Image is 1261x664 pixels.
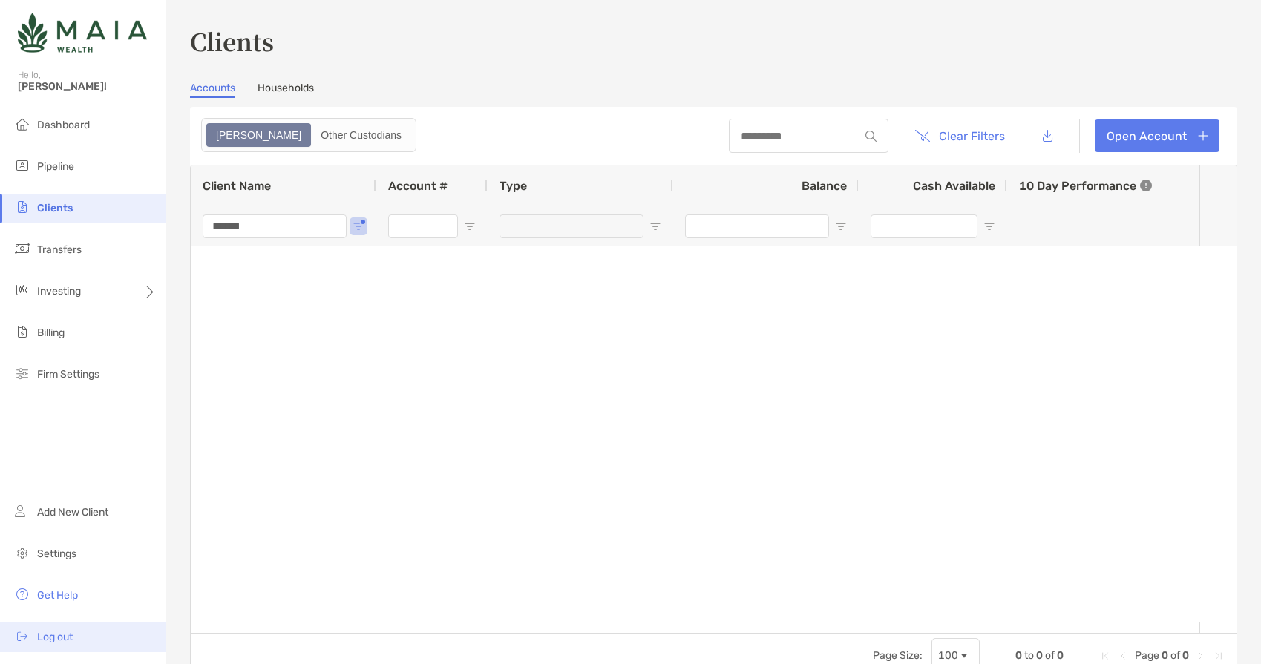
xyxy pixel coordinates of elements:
[312,125,410,145] div: Other Custodians
[190,24,1237,58] h3: Clients
[13,364,31,382] img: firm-settings icon
[13,115,31,133] img: dashboard icon
[37,160,74,173] span: Pipeline
[37,243,82,256] span: Transfers
[802,179,847,193] span: Balance
[464,220,476,232] button: Open Filter Menu
[1213,650,1225,662] div: Last Page
[208,125,309,145] div: Zoe
[938,649,958,662] div: 100
[37,506,108,519] span: Add New Client
[1057,649,1064,662] span: 0
[203,214,347,238] input: Client Name Filter Input
[500,179,527,193] span: Type
[13,157,31,174] img: pipeline icon
[1162,649,1168,662] span: 0
[388,179,448,193] span: Account #
[873,649,923,662] div: Page Size:
[871,214,977,238] input: Cash Available Filter Input
[903,119,1016,152] button: Clear Filters
[685,214,829,238] input: Balance Filter Input
[37,285,81,298] span: Investing
[37,119,90,131] span: Dashboard
[1117,650,1129,662] div: Previous Page
[1024,649,1034,662] span: to
[1195,650,1207,662] div: Next Page
[13,240,31,257] img: transfers icon
[37,202,73,214] span: Clients
[1045,649,1055,662] span: of
[353,220,364,232] button: Open Filter Menu
[983,220,995,232] button: Open Filter Menu
[13,281,31,299] img: investing icon
[1015,649,1022,662] span: 0
[1170,649,1180,662] span: of
[37,589,78,602] span: Get Help
[1135,649,1159,662] span: Page
[865,131,877,142] img: input icon
[649,220,661,232] button: Open Filter Menu
[13,544,31,562] img: settings icon
[1099,650,1111,662] div: First Page
[203,179,271,193] span: Client Name
[1095,119,1219,152] a: Open Account
[835,220,847,232] button: Open Filter Menu
[258,82,314,98] a: Households
[913,179,995,193] span: Cash Available
[37,631,73,643] span: Log out
[13,502,31,520] img: add_new_client icon
[37,368,99,381] span: Firm Settings
[13,198,31,216] img: clients icon
[13,627,31,645] img: logout icon
[1019,165,1152,206] div: 10 Day Performance
[13,323,31,341] img: billing icon
[37,326,65,339] span: Billing
[201,118,416,152] div: segmented control
[37,548,76,560] span: Settings
[190,82,235,98] a: Accounts
[18,80,157,93] span: [PERSON_NAME]!
[1036,649,1043,662] span: 0
[18,6,147,59] img: Zoe Logo
[1182,649,1189,662] span: 0
[13,585,31,603] img: get-help icon
[388,214,458,238] input: Account # Filter Input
